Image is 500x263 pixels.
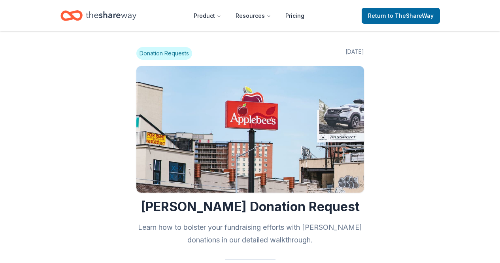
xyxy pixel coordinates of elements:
nav: Main [187,6,311,25]
h2: Learn how to bolster your fundraising efforts with [PERSON_NAME] donations in our detailed walkth... [136,221,364,246]
a: Pricing [279,8,311,24]
a: Home [60,6,136,25]
button: Product [187,8,228,24]
img: Image for Applebee’s Donation Request [136,66,364,193]
button: Resources [229,8,277,24]
span: Donation Requests [136,47,192,60]
span: [DATE] [345,47,364,60]
span: Return [368,11,434,21]
h1: [PERSON_NAME] Donation Request [136,199,364,215]
a: Returnto TheShareWay [362,8,440,24]
span: to TheShareWay [388,12,434,19]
